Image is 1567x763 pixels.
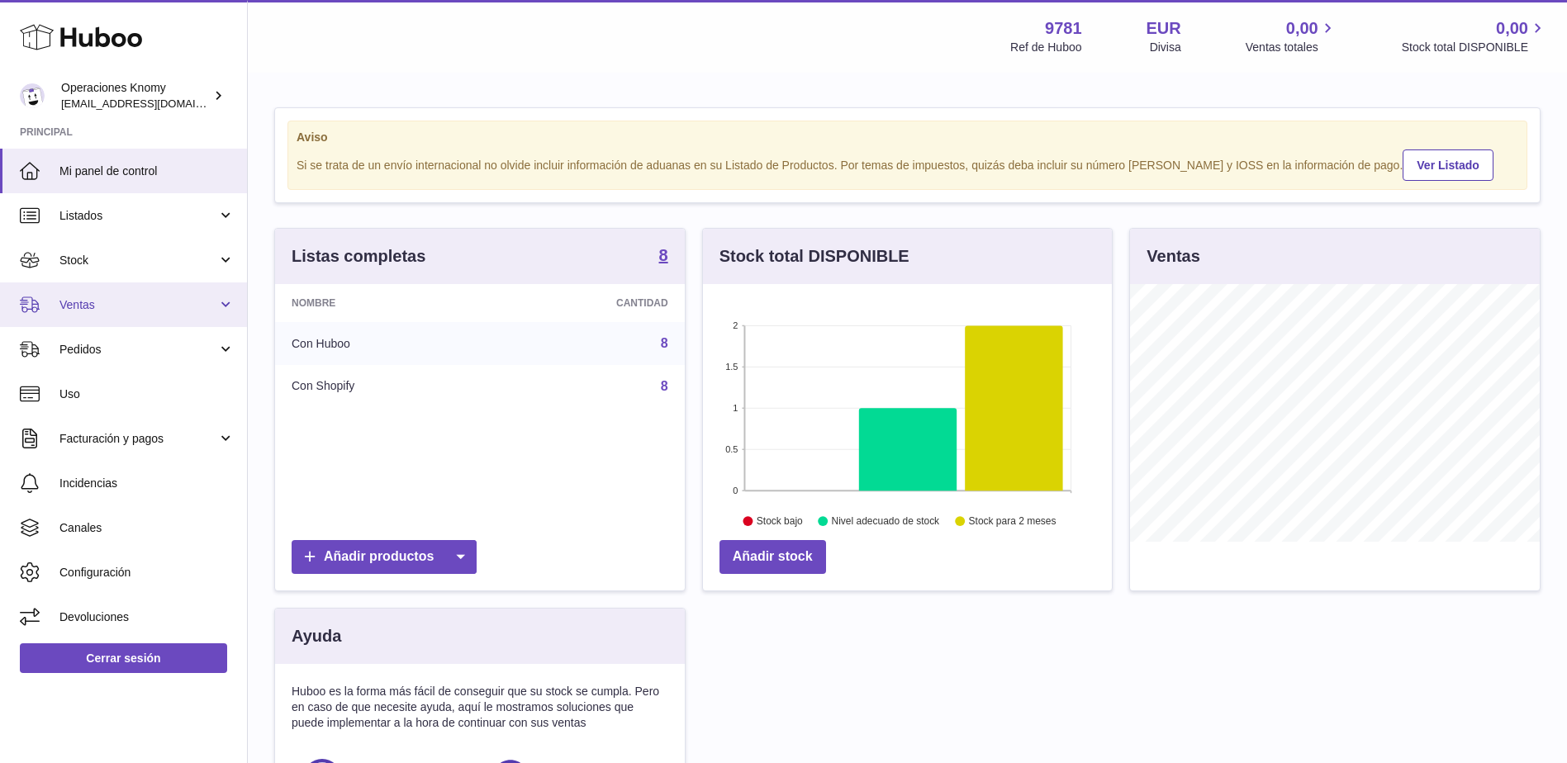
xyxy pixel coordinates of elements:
[20,83,45,108] img: operaciones@selfkit.com
[719,245,909,268] h3: Stock total DISPONIBLE
[1010,40,1081,55] div: Ref de Huboo
[1402,17,1547,55] a: 0,00 Stock total DISPONIBLE
[661,336,668,350] a: 8
[61,97,243,110] span: [EMAIL_ADDRESS][DOMAIN_NAME]
[733,403,738,413] text: 1
[757,516,803,528] text: Stock bajo
[659,247,668,263] strong: 8
[20,643,227,673] a: Cerrar sesión
[292,684,668,731] p: Huboo es la forma más fácil de conseguir que su stock se cumpla. Pero en caso de que necesite ayu...
[969,516,1057,528] text: Stock para 2 meses
[725,444,738,454] text: 0.5
[1496,17,1528,40] span: 0,00
[659,247,668,267] a: 8
[59,163,235,179] span: Mi panel de control
[59,565,235,581] span: Configuración
[661,379,668,393] a: 8
[1147,245,1199,268] h3: Ventas
[292,625,341,647] h3: Ayuda
[733,320,738,330] text: 2
[275,365,492,408] td: Con Shopify
[1147,17,1181,40] strong: EUR
[1403,149,1493,181] a: Ver Listado
[733,486,738,495] text: 0
[61,80,210,111] div: Operaciones Knomy
[1246,40,1337,55] span: Ventas totales
[297,130,1518,145] strong: Aviso
[59,520,235,536] span: Canales
[275,322,492,365] td: Con Huboo
[831,516,940,528] text: Nivel adecuado de stock
[725,362,738,372] text: 1.5
[292,540,477,574] a: Añadir productos
[297,147,1518,181] div: Si se trata de un envío internacional no olvide incluir información de aduanas en su Listado de P...
[59,253,217,268] span: Stock
[719,540,826,574] a: Añadir stock
[1150,40,1181,55] div: Divisa
[59,386,235,402] span: Uso
[1402,40,1547,55] span: Stock total DISPONIBLE
[59,342,217,358] span: Pedidos
[1246,17,1337,55] a: 0,00 Ventas totales
[59,476,235,491] span: Incidencias
[1286,17,1318,40] span: 0,00
[59,208,217,224] span: Listados
[292,245,425,268] h3: Listas completas
[492,284,684,322] th: Cantidad
[59,431,217,447] span: Facturación y pagos
[59,297,217,313] span: Ventas
[59,609,235,625] span: Devoluciones
[275,284,492,322] th: Nombre
[1045,17,1082,40] strong: 9781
